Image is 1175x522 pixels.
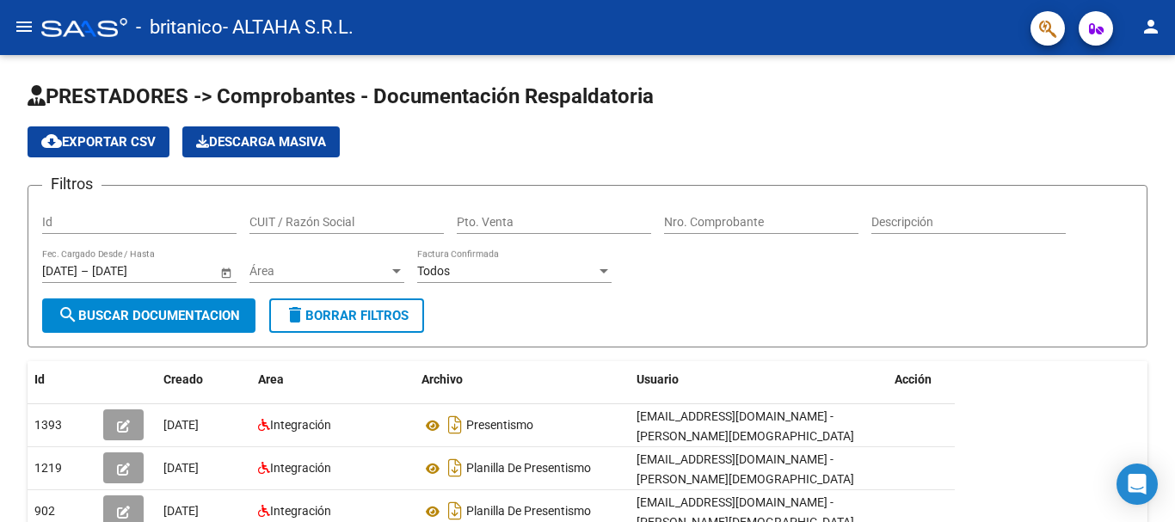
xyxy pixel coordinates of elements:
[251,361,415,398] datatable-header-cell: Area
[41,131,62,151] mat-icon: cloud_download
[41,134,156,150] span: Exportar CSV
[34,504,55,518] span: 902
[163,461,199,475] span: [DATE]
[637,372,679,386] span: Usuario
[157,361,251,398] datatable-header-cell: Creado
[269,298,424,333] button: Borrar Filtros
[444,411,466,439] i: Descargar documento
[417,264,450,278] span: Todos
[895,372,932,386] span: Acción
[217,263,235,281] button: Open calendar
[270,461,331,475] span: Integración
[14,16,34,37] mat-icon: menu
[637,409,854,443] span: [EMAIL_ADDRESS][DOMAIN_NAME] - [PERSON_NAME][DEMOGRAPHIC_DATA]
[637,452,854,486] span: [EMAIL_ADDRESS][DOMAIN_NAME] - [PERSON_NAME][DEMOGRAPHIC_DATA]
[58,304,78,325] mat-icon: search
[163,504,199,518] span: [DATE]
[182,126,340,157] button: Descarga Masiva
[285,308,409,323] span: Borrar Filtros
[42,172,102,196] h3: Filtros
[42,298,255,333] button: Buscar Documentacion
[249,264,389,279] span: Área
[258,372,284,386] span: Area
[81,264,89,279] span: –
[58,308,240,323] span: Buscar Documentacion
[34,372,45,386] span: Id
[1117,464,1158,505] div: Open Intercom Messenger
[285,304,305,325] mat-icon: delete
[136,9,223,46] span: - britanico
[466,505,591,519] span: Planilla De Presentismo
[34,418,62,432] span: 1393
[196,134,326,150] span: Descarga Masiva
[92,264,176,279] input: Fecha fin
[270,418,331,432] span: Integración
[28,361,96,398] datatable-header-cell: Id
[182,126,340,157] app-download-masive: Descarga masiva de comprobantes (adjuntos)
[888,361,974,398] datatable-header-cell: Acción
[630,361,888,398] datatable-header-cell: Usuario
[466,462,591,476] span: Planilla De Presentismo
[42,264,77,279] input: Fecha inicio
[270,504,331,518] span: Integración
[223,9,354,46] span: - ALTAHA S.R.L.
[28,126,169,157] button: Exportar CSV
[34,461,62,475] span: 1219
[466,419,533,433] span: Presentismo
[28,84,654,108] span: PRESTADORES -> Comprobantes - Documentación Respaldatoria
[163,418,199,432] span: [DATE]
[1141,16,1161,37] mat-icon: person
[444,454,466,482] i: Descargar documento
[163,372,203,386] span: Creado
[421,372,463,386] span: Archivo
[415,361,630,398] datatable-header-cell: Archivo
